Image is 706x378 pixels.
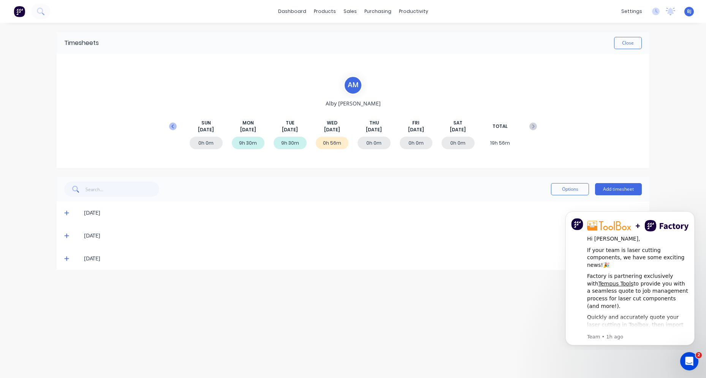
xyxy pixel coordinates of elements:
[201,120,211,126] span: SUN
[442,137,475,149] div: 0h 0m
[242,120,254,126] span: MON
[84,231,642,240] div: [DATE]
[395,6,432,17] div: productivity
[492,123,508,130] span: TOTAL
[400,137,433,149] div: 0h 0m
[84,254,642,263] div: [DATE]
[310,6,340,17] div: products
[327,120,337,126] span: WED
[232,137,265,149] div: 9h 30m
[369,120,379,126] span: THU
[33,109,135,147] div: Quickly and accurately quote your laser cutting in Toolbox, then import quoted line items directl...
[617,6,646,17] div: settings
[240,126,256,133] span: [DATE]
[408,126,424,133] span: [DATE]
[687,8,692,15] span: BJ
[324,126,340,133] span: [DATE]
[450,126,466,133] span: [DATE]
[361,6,395,17] div: purchasing
[366,126,382,133] span: [DATE]
[344,76,362,95] div: A M
[595,183,642,195] button: Add timesheet
[326,99,381,107] span: Alby [PERSON_NAME]
[286,120,294,126] span: TUE
[614,37,642,49] button: Close
[551,183,589,195] button: Options
[85,182,160,197] input: Search...
[33,129,135,136] p: Message from Team, sent 1h ago
[14,6,25,17] img: Factory
[64,38,99,48] div: Timesheets
[282,126,298,133] span: [DATE]
[198,126,214,133] span: [DATE]
[358,137,391,149] div: 0h 0m
[316,137,349,149] div: 0h 56m
[84,209,642,217] div: [DATE]
[680,352,698,370] iframe: Intercom live chat
[696,352,702,358] span: 2
[412,120,419,126] span: FRI
[274,137,307,149] div: 9h 30m
[190,137,223,149] div: 0h 0m
[340,6,361,17] div: sales
[453,120,462,126] span: SAT
[554,204,706,350] iframe: Intercom notifications message
[484,137,517,149] div: 19h 56m
[274,6,310,17] a: dashboard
